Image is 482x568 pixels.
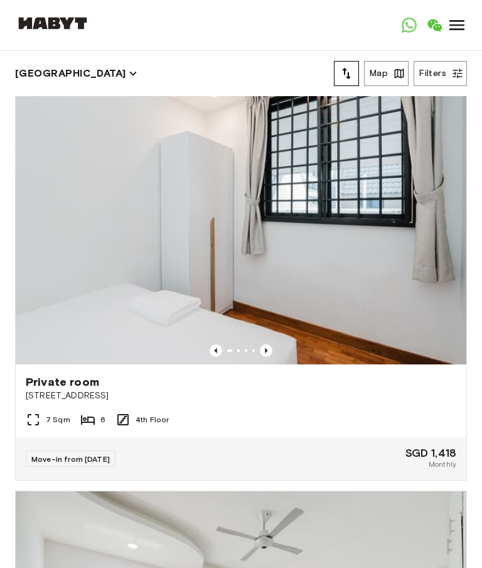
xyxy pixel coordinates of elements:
[26,374,99,390] span: Private room
[16,63,466,364] img: Marketing picture of unit SG-01-109-001-006
[136,414,169,425] span: 4th Floor
[334,61,359,86] button: tune
[26,390,456,402] span: [STREET_ADDRESS]
[210,344,222,357] button: Previous image
[100,414,105,425] span: 6
[46,414,70,425] span: 7 Sqm
[15,63,467,481] a: Marketing picture of unit SG-01-109-001-006Previous imagePrevious imagePrivate room[STREET_ADDRES...
[414,61,467,86] button: Filters
[429,459,456,470] span: Monthly
[364,61,409,86] button: Map
[15,17,90,30] img: Habyt
[31,454,110,464] span: Move-in from [DATE]
[15,65,137,82] button: [GEOGRAPHIC_DATA]
[405,447,456,459] span: SGD 1,418
[260,344,272,357] button: Previous image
